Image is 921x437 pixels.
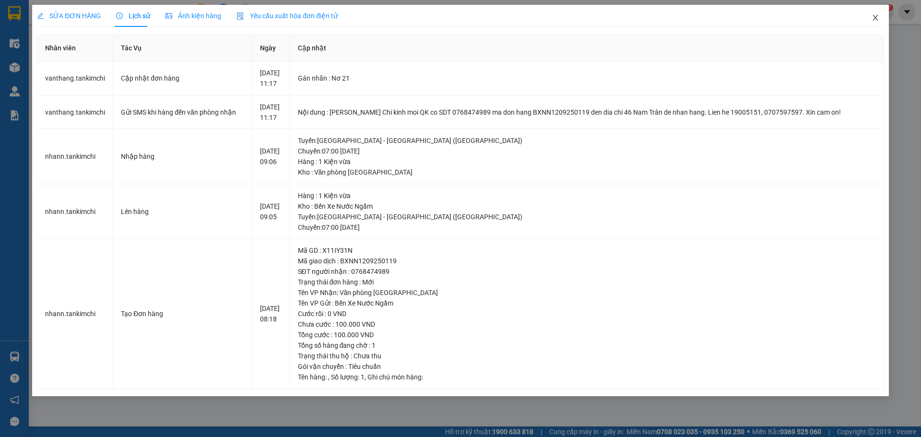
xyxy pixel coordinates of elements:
td: nhann.tankimchi [37,184,113,239]
div: Tổng số hàng đang chờ : 1 [298,340,876,351]
div: Gán nhãn : Nơ 21 [298,73,876,83]
th: Nhân viên [37,35,113,61]
div: Mã GD : X11IY31N [298,245,876,256]
div: [DATE] 09:06 [260,146,282,167]
div: Tuyến : [GEOGRAPHIC_DATA] - [GEOGRAPHIC_DATA] ([GEOGRAPHIC_DATA]) Chuyến: 07:00 [DATE] [298,212,876,233]
span: Yêu cầu xuất hóa đơn điện tử [236,12,338,20]
td: nhann.tankimchi [37,129,113,184]
span: edit [37,12,44,19]
div: Tổng cước : 100.000 VND [298,330,876,340]
div: Tạo Đơn hàng [121,308,244,319]
div: Kho : Bến Xe Nước Ngầm [298,201,876,212]
div: Cước rồi : 0 VND [298,308,876,319]
div: Trạng thái thu hộ : Chưa thu [298,351,876,361]
div: Cập nhật đơn hàng [121,73,244,83]
div: Gói vận chuyển : Tiêu chuẩn [298,361,876,372]
span: 1 [361,373,365,381]
div: [DATE] 09:05 [260,201,282,222]
div: Hàng : 1 Kiện vừa [298,190,876,201]
span: Lịch sử [116,12,150,20]
div: Tên VP Gửi : Bến Xe Nước Ngầm [298,298,876,308]
div: Trạng thái đơn hàng : Mới [298,277,876,287]
div: Kho : Văn phòng [GEOGRAPHIC_DATA] [298,167,876,177]
th: Cập nhật [290,35,884,61]
span: clock-circle [116,12,123,19]
span: Ảnh kiện hàng [165,12,221,20]
div: Nhập hàng [121,151,244,162]
div: Mã giao dịch : BXNN1209250119 [298,256,876,266]
div: Tên VP Nhận: Văn phòng [GEOGRAPHIC_DATA] [298,287,876,298]
button: Close [862,5,889,32]
th: Ngày [252,35,290,61]
td: nhann.tankimchi [37,239,113,389]
div: [DATE] 11:17 [260,68,282,89]
div: SĐT người nhận : 0768474989 [298,266,876,277]
img: icon [236,12,244,20]
div: Tuyến : [GEOGRAPHIC_DATA] - [GEOGRAPHIC_DATA] ([GEOGRAPHIC_DATA]) Chuyến: 07:00 [DATE] [298,135,876,156]
span: picture [165,12,172,19]
span: close [872,14,879,22]
div: Lên hàng [121,206,244,217]
td: vanthang.tankimchi [37,61,113,95]
div: Tên hàng: , Số lượng: , Ghi chú món hàng: [298,372,876,382]
div: Nội dung : [PERSON_NAME] Chi kinh moi QK co SDT 0768474989 ma don hang BXNN1209250119 den dia chi... [298,107,876,118]
div: Chưa cước : 100.000 VND [298,319,876,330]
div: [DATE] 08:18 [260,303,282,324]
div: [DATE] 11:17 [260,102,282,123]
div: Hàng : 1 Kiện vừa [298,156,876,167]
span: SỬA ĐƠN HÀNG [37,12,101,20]
td: vanthang.tankimchi [37,95,113,130]
div: Gửi SMS khi hàng đến văn phòng nhận [121,107,244,118]
th: Tác Vụ [113,35,252,61]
